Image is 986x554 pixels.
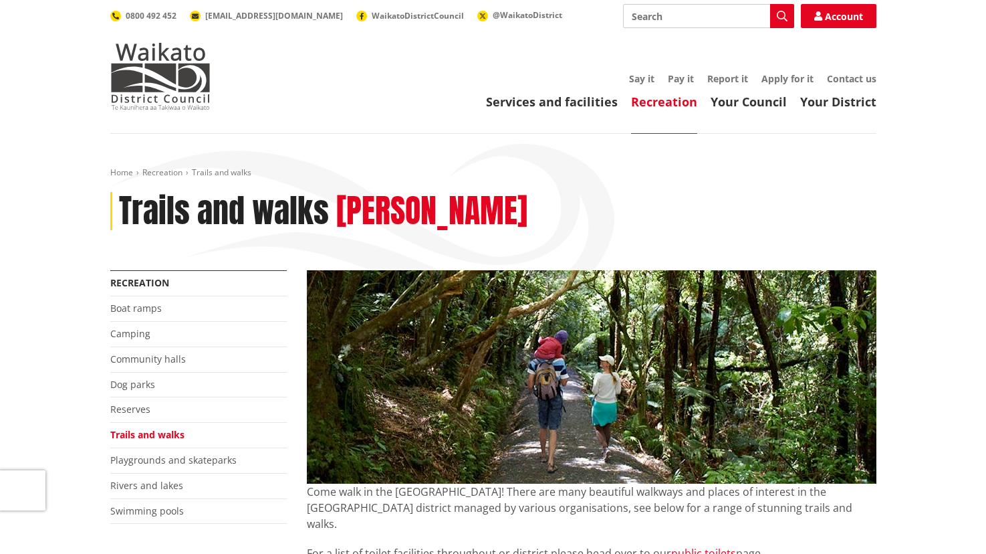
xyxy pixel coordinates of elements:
[119,192,329,231] h1: Trails and walks
[307,484,876,532] p: Come walk in the [GEOGRAPHIC_DATA]! There are many beautiful walkways and places of interest in t...
[110,504,184,517] a: Swimming pools
[142,167,182,178] a: Recreation
[372,10,464,21] span: WaikatoDistrictCouncil
[761,72,814,85] a: Apply for it
[110,167,133,178] a: Home
[711,94,787,110] a: Your Council
[110,378,155,391] a: Dog parks
[110,454,237,466] a: Playgrounds and skateparks
[110,302,162,314] a: Boat ramps
[486,94,618,110] a: Services and facilities
[110,353,186,365] a: Community halls
[110,403,150,415] a: Reserves
[493,9,562,21] span: @WaikatoDistrict
[356,10,464,21] a: WaikatoDistrictCouncil
[307,270,876,484] img: Bridal Veil Falls
[668,72,694,85] a: Pay it
[110,327,150,340] a: Camping
[800,94,876,110] a: Your District
[110,428,184,441] a: Trails and walks
[336,192,527,231] h2: [PERSON_NAME]
[827,72,876,85] a: Contact us
[631,94,697,110] a: Recreation
[477,9,562,21] a: @WaikatoDistrict
[190,10,343,21] a: [EMAIL_ADDRESS][DOMAIN_NAME]
[110,276,169,289] a: Recreation
[110,43,211,110] img: Waikato District Council - Te Kaunihera aa Takiwaa o Waikato
[110,479,183,492] a: Rivers and lakes
[110,10,176,21] a: 0800 492 452
[629,72,654,85] a: Say it
[707,72,748,85] a: Report it
[205,10,343,21] span: [EMAIL_ADDRESS][DOMAIN_NAME]
[110,167,876,179] nav: breadcrumb
[801,4,876,28] a: Account
[623,4,794,28] input: Search input
[192,167,251,178] span: Trails and walks
[126,10,176,21] span: 0800 492 452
